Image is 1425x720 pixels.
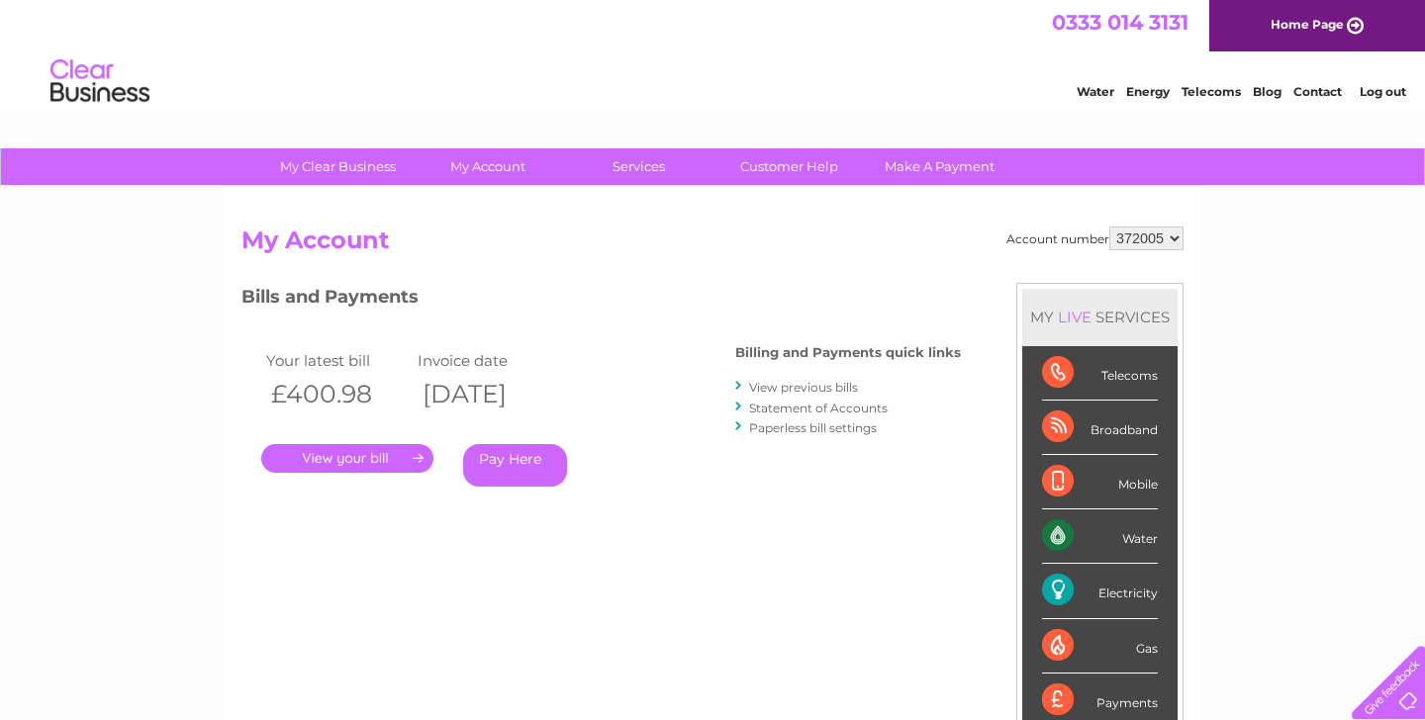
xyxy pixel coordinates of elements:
a: . [261,444,433,473]
div: Telecoms [1042,346,1158,401]
a: 0333 014 3131 [1052,10,1188,35]
th: [DATE] [413,374,564,414]
a: Pay Here [463,444,567,487]
div: Gas [1042,619,1158,674]
div: Mobile [1042,455,1158,509]
a: Energy [1126,84,1170,99]
div: Water [1042,509,1158,564]
a: Make A Payment [858,148,1021,185]
h2: My Account [241,226,1184,264]
td: Invoice date [413,347,564,374]
h3: Bills and Payments [241,283,961,317]
h4: Billing and Payments quick links [735,345,961,360]
a: Log out [1360,84,1406,99]
a: Blog [1253,84,1282,99]
div: Clear Business is a trading name of Verastar Limited (registered in [GEOGRAPHIC_DATA] No. 3667643... [246,11,1182,96]
td: Your latest bill [261,347,413,374]
div: MY SERVICES [1022,289,1178,345]
a: Customer Help [708,148,871,185]
a: My Account [407,148,570,185]
a: Services [557,148,720,185]
th: £400.98 [261,374,413,414]
a: My Clear Business [256,148,420,185]
div: Broadband [1042,401,1158,455]
div: Account number [1006,226,1184,250]
a: Contact [1293,84,1342,99]
a: Paperless bill settings [749,420,877,435]
a: Telecoms [1182,84,1241,99]
div: LIVE [1054,308,1095,326]
a: Statement of Accounts [749,401,888,415]
a: View previous bills [749,380,858,395]
img: logo.png [49,51,150,112]
a: Water [1077,84,1114,99]
div: Electricity [1042,564,1158,618]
